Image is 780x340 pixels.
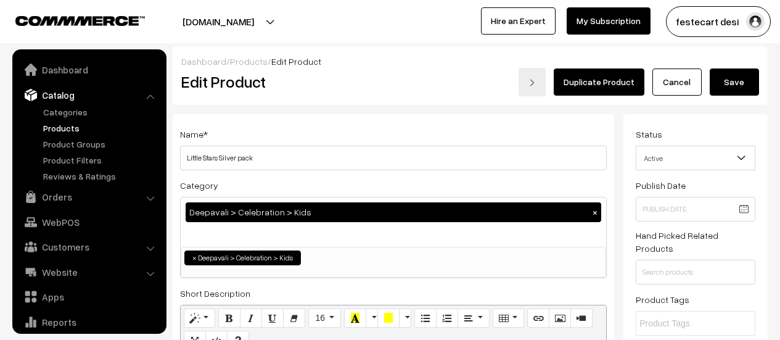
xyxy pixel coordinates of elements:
img: right-arrow.png [528,79,536,86]
button: [DOMAIN_NAME] [139,6,297,37]
span: Active [636,147,755,169]
button: More Color [366,309,378,328]
button: Remove Font Style (CTRL+\) [283,309,305,328]
button: More Color [399,309,411,328]
button: Save [710,68,759,96]
input: Name [180,146,607,170]
span: Edit Product [271,56,321,67]
a: Catalog [15,84,162,106]
button: Font Size [308,309,341,328]
button: Style [184,309,215,328]
a: Products [230,56,268,67]
a: Customers [15,236,162,258]
label: Short Description [180,287,250,300]
button: Paragraph [458,309,489,328]
div: / / [181,55,759,68]
label: Name [180,128,208,141]
a: Categories [40,106,162,118]
label: Category [180,179,218,192]
button: Picture [549,309,571,328]
a: My Subscription [567,7,651,35]
input: Publish Date [636,197,755,222]
a: Reviews & Ratings [40,170,162,183]
label: Product Tags [636,293,689,306]
label: Publish Date [636,179,686,192]
a: Orders [15,186,162,208]
a: Products [40,122,162,135]
a: COMMMERCE [15,12,123,27]
input: Search products [636,260,755,284]
button: Unordered list (CTRL+SHIFT+NUM7) [414,309,437,328]
button: Link (CTRL+K) [527,309,549,328]
span: Active [636,146,755,170]
button: festecart desi [666,6,771,37]
button: Background Color [377,309,400,328]
img: user [746,12,765,31]
button: Italic (CTRL+I) [240,309,262,328]
button: Video [570,309,593,328]
a: Product Groups [40,138,162,151]
button: × [589,207,601,218]
a: Dashboard [15,59,162,81]
a: Website [15,261,162,283]
button: Bold (CTRL+B) [218,309,240,328]
label: Status [636,128,662,141]
a: Duplicate Product [554,68,644,96]
h2: Edit Product [181,72,411,91]
li: Deepavali > Celebration > Kids [184,251,301,265]
a: Hire an Expert [481,7,556,35]
input: Product Tags [639,317,747,330]
div: Deepavali > Celebration > Kids [186,202,601,222]
button: Ordered list (CTRL+SHIFT+NUM8) [436,309,458,328]
a: Dashboard [181,56,226,67]
a: Reports [15,311,162,333]
a: Cancel [652,68,702,96]
button: Underline (CTRL+U) [261,309,284,328]
span: × [192,252,197,263]
a: WebPOS [15,211,162,233]
button: Table [493,309,524,328]
a: Product Filters [40,154,162,167]
span: 16 [315,313,325,323]
a: Apps [15,286,162,308]
button: Recent Color [344,309,366,328]
img: COMMMERCE [15,16,145,25]
label: Hand Picked Related Products [636,229,755,255]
